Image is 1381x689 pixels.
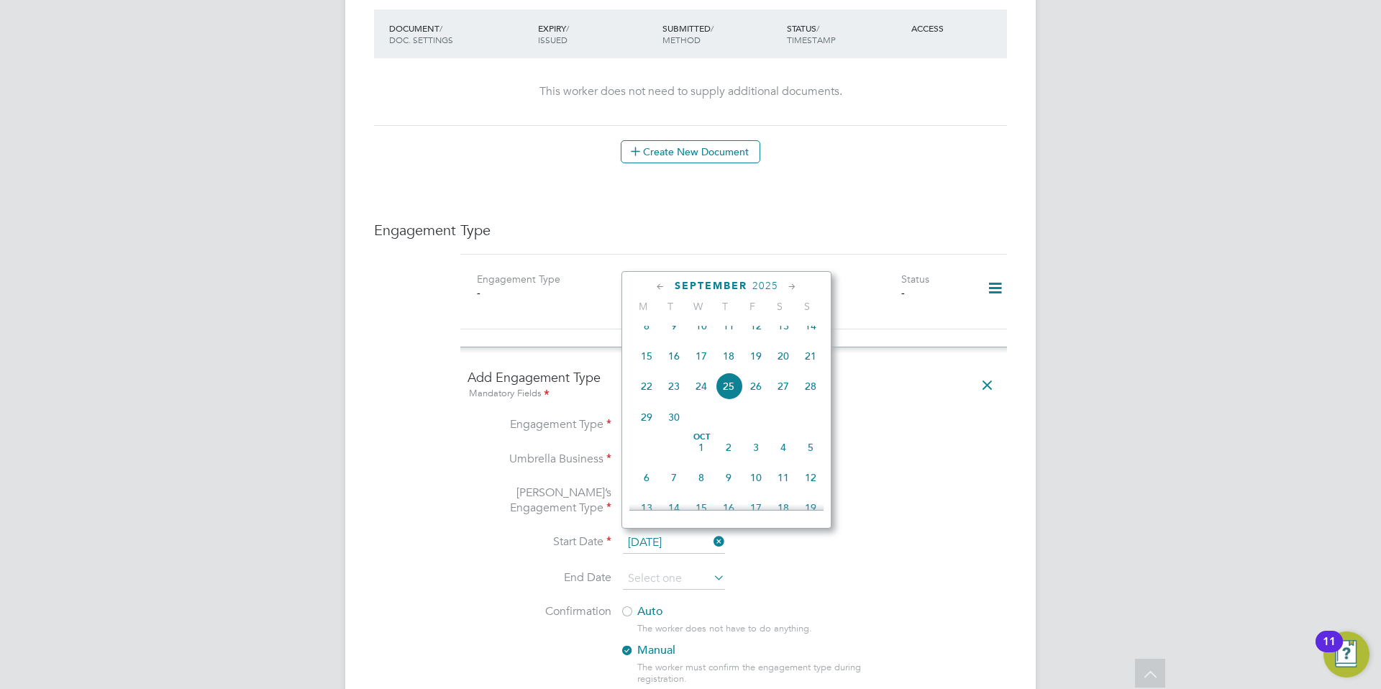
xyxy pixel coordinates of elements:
span: 29 [633,403,660,431]
div: SUBMITTED [659,15,783,53]
span: 14 [797,312,824,339]
span: 27 [770,373,797,400]
span: S [766,300,793,313]
span: 10 [688,312,715,339]
div: EXPIRY [534,15,659,53]
div: Mandatory Fields [468,386,1000,402]
span: 17 [688,342,715,370]
span: Oct [688,434,715,441]
label: Confirmation [468,604,611,619]
span: 8 [688,464,715,491]
span: T [711,300,739,313]
h3: Engagement Type [374,221,1007,239]
span: 19 [742,342,770,370]
span: S [793,300,821,313]
span: 18 [770,494,797,521]
div: - [477,286,611,299]
div: The worker does not have to do anything. [637,623,890,635]
span: 19 [797,494,824,521]
span: 12 [797,464,824,491]
span: TIMESTAMP [787,34,836,45]
label: Umbrella Business [468,452,611,467]
span: 15 [688,494,715,521]
span: 7 [660,464,688,491]
label: Status [901,273,929,286]
button: Create New Document [621,140,760,163]
span: 2025 [752,280,778,292]
input: Select one [623,568,725,590]
span: 16 [660,342,688,370]
span: 13 [770,312,797,339]
span: 15 [633,342,660,370]
label: Manual [620,643,879,658]
span: 1 [688,434,715,461]
span: 2 [715,434,742,461]
span: 21 [797,342,824,370]
div: This worker does not need to supply additional documents. [388,84,993,99]
span: 24 [688,373,715,400]
span: 3 [742,434,770,461]
span: 9 [715,464,742,491]
span: W [684,300,711,313]
span: DOC. SETTINGS [389,34,453,45]
span: 26 [742,373,770,400]
span: METHOD [662,34,701,45]
label: [PERSON_NAME]’s Engagement Type [468,485,611,516]
button: Open Resource Center, 11 new notifications [1323,631,1369,677]
span: 9 [660,312,688,339]
div: ACCESS [908,15,1007,41]
span: 22 [633,373,660,400]
span: 11 [715,312,742,339]
span: 12 [742,312,770,339]
label: End Date [468,570,611,585]
label: Engagement Type [468,417,611,432]
span: / [439,22,442,34]
div: The worker must confirm the engagement type during registration. [637,662,890,686]
span: 16 [715,494,742,521]
div: DOCUMENT [386,15,534,53]
span: 20 [770,342,797,370]
span: / [816,22,819,34]
label: Start Date [468,534,611,549]
span: / [711,22,714,34]
span: / [566,22,569,34]
span: 30 [660,403,688,431]
span: 25 [715,373,742,400]
h4: Add Engagement Type [468,369,1000,401]
span: T [657,300,684,313]
div: 11 [1323,642,1336,660]
span: September [675,280,747,292]
span: 6 [633,464,660,491]
label: Auto [620,604,879,619]
span: 5 [797,434,824,461]
span: 14 [660,494,688,521]
span: 11 [770,464,797,491]
span: 23 [660,373,688,400]
span: 13 [633,494,660,521]
input: Select one [623,532,725,554]
span: 10 [742,464,770,491]
span: 17 [742,494,770,521]
span: 18 [715,342,742,370]
div: - [767,286,901,299]
span: F [739,300,766,313]
label: Engagement Type [477,273,560,286]
span: 8 [633,312,660,339]
div: - [901,286,968,299]
div: STATUS [783,15,908,53]
span: ISSUED [538,34,568,45]
span: 28 [797,373,824,400]
span: M [629,300,657,313]
span: 4 [770,434,797,461]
